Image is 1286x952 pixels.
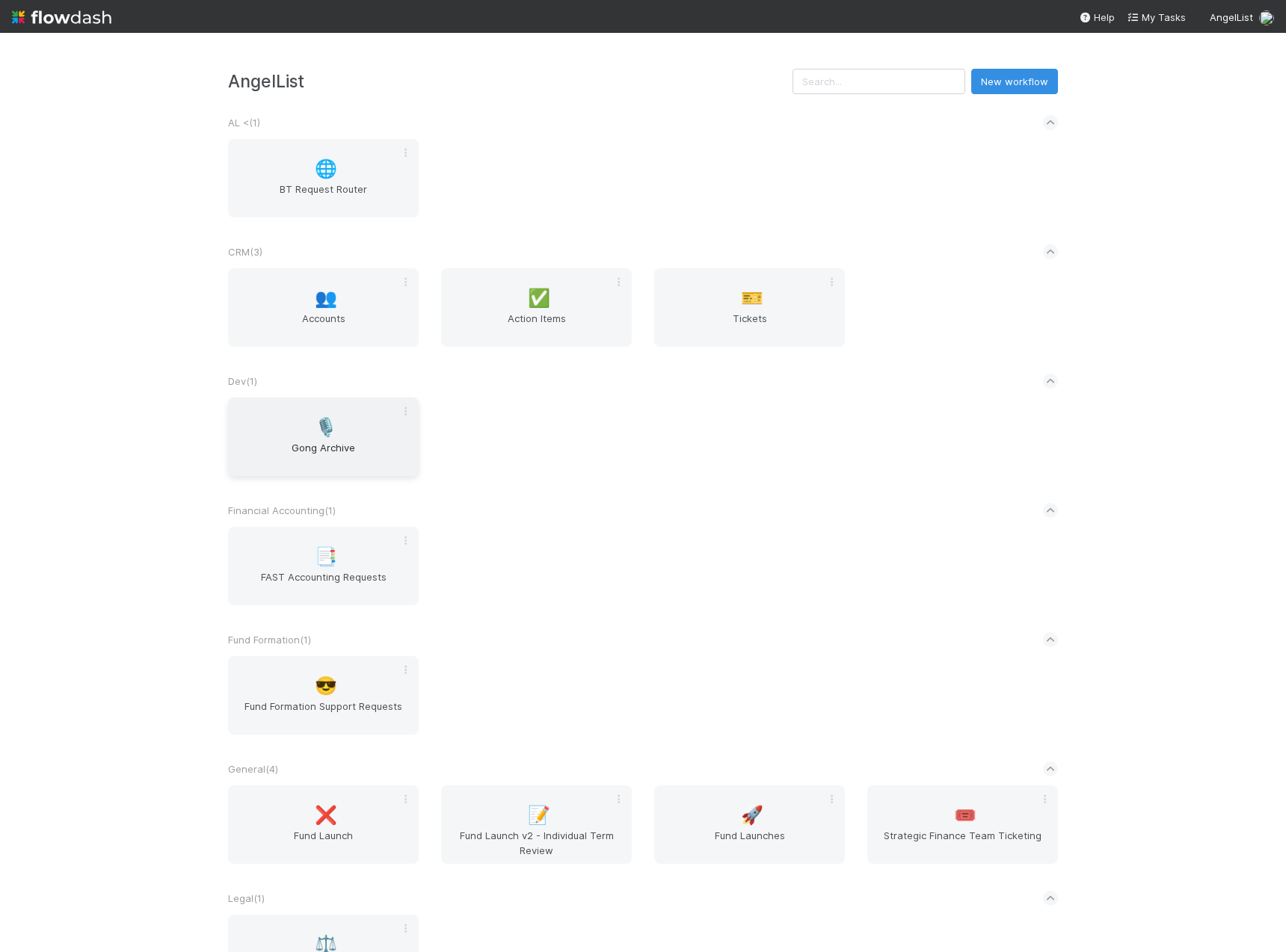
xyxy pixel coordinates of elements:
a: 👥Accounts [228,268,419,347]
span: General ( 4 ) [228,763,278,775]
a: 📑FAST Accounting Requests [228,527,419,605]
span: 📝 [528,806,550,825]
span: Accounts [234,311,413,341]
img: logo-inverted-e16ddd16eac7371096b0.svg [12,4,111,30]
span: FAST Accounting Requests [234,569,413,599]
div: Help [1079,10,1115,25]
span: My Tasks [1127,11,1186,23]
span: Dev ( 1 ) [228,375,257,387]
span: Fund Launches [660,828,839,858]
span: ❌ [315,806,337,825]
span: BT Request Router [234,182,413,211]
span: CRM ( 3 ) [228,246,262,258]
a: My Tasks [1127,10,1186,25]
input: Search... [793,69,965,94]
span: 🎫 [741,288,763,308]
a: 😎Fund Formation Support Requests [228,656,419,735]
span: Financial Accounting ( 1 ) [228,504,336,516]
span: Fund Launch [234,828,413,858]
a: 🌐BT Request Router [228,139,419,217]
span: Fund Formation Support Requests [234,699,413,729]
a: 🎟️Strategic Finance Team Ticketing [867,785,1058,864]
span: ✅ [528,288,550,308]
span: 🌐 [315,159,337,179]
h3: AngelList [228,71,793,91]
span: 😎 [315,676,337,696]
a: ✅Action Items [441,268,632,347]
span: 📑 [315,547,337,566]
span: AngelList [1210,11,1253,23]
a: 🚀Fund Launches [654,785,845,864]
span: Action Items [447,311,626,341]
span: Fund Launch v2 - Individual Term Review [447,828,626,858]
span: 🎟️ [954,806,976,825]
span: 👥 [315,288,337,308]
a: 🎙️Gong Archive [228,398,419,476]
span: Legal ( 1 ) [228,892,265,904]
span: Tickets [660,311,839,341]
span: 🎙️ [315,418,337,437]
span: 🚀 [741,806,763,825]
a: 🎫Tickets [654,268,845,347]
button: New workflow [971,69,1058,94]
a: 📝Fund Launch v2 - Individual Term Review [441,785,632,864]
span: AL < ( 1 ) [228,117,260,129]
img: avatar_c747b287-0112-4b47-934f-47379b6131e2.png [1259,10,1274,25]
span: Fund Formation ( 1 ) [228,634,311,646]
a: ❌Fund Launch [228,785,419,864]
span: Strategic Finance Team Ticketing [873,828,1052,858]
span: Gong Archive [234,440,413,470]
